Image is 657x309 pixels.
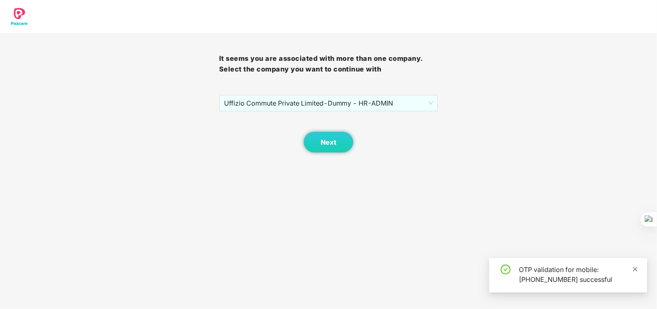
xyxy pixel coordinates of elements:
span: Next [321,138,336,146]
button: Next [304,132,353,152]
h3: It seems you are associated with more than one company. Select the company you want to continue with [219,53,438,74]
span: check-circle [501,265,511,274]
div: OTP validation for mobile: [PHONE_NUMBER] successful [519,265,637,284]
span: Uffizio Commute Private Limited - Dummy - HR - ADMIN [224,95,433,111]
span: close [632,266,638,272]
